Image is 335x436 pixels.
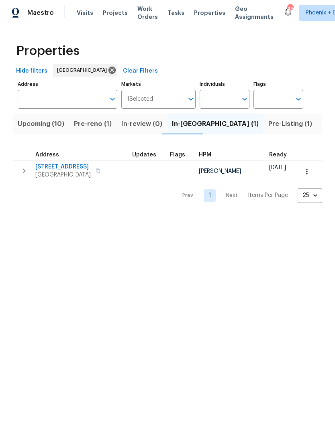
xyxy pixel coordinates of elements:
span: Properties [16,47,80,55]
div: 25 [298,185,322,206]
span: 1 Selected [127,96,153,103]
span: Clear Filters [123,66,158,76]
label: Individuals [200,82,249,87]
label: Markets [121,82,196,87]
button: Open [107,93,118,105]
div: [GEOGRAPHIC_DATA] [53,64,117,77]
span: Maestro [27,9,54,17]
label: Flags [253,82,303,87]
span: [DATE] [269,165,286,170]
span: Pre-Listing (1) [268,118,312,130]
span: [STREET_ADDRESS] [35,163,91,171]
button: Open [293,93,304,105]
span: [PERSON_NAME] [199,168,241,174]
p: Items Per Page [248,191,288,199]
span: [GEOGRAPHIC_DATA] [57,66,110,74]
span: Geo Assignments [235,5,274,21]
span: Tasks [167,10,184,16]
button: Clear Filters [120,64,161,79]
span: Address [35,152,59,158]
span: In-review (0) [121,118,162,130]
div: Earliest renovation start date (first business day after COE or Checkout) [269,152,294,158]
nav: Pagination Navigation [175,188,322,203]
div: 46 [287,5,293,13]
span: Hide filters [16,66,47,76]
span: Flags [170,152,185,158]
span: Ready [269,152,287,158]
span: Projects [103,9,128,17]
button: Open [239,93,250,105]
a: Goto page 1 [204,189,216,202]
span: HPM [199,152,211,158]
span: Upcoming (10) [18,118,64,130]
span: Pre-reno (1) [74,118,112,130]
label: Address [18,82,117,87]
button: Open [185,93,196,105]
span: Properties [194,9,225,17]
span: [GEOGRAPHIC_DATA] [35,171,91,179]
span: Work Orders [137,5,158,21]
button: Hide filters [13,64,51,79]
span: In-[GEOGRAPHIC_DATA] (1) [172,118,259,130]
span: Updates [132,152,156,158]
span: Visits [77,9,93,17]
